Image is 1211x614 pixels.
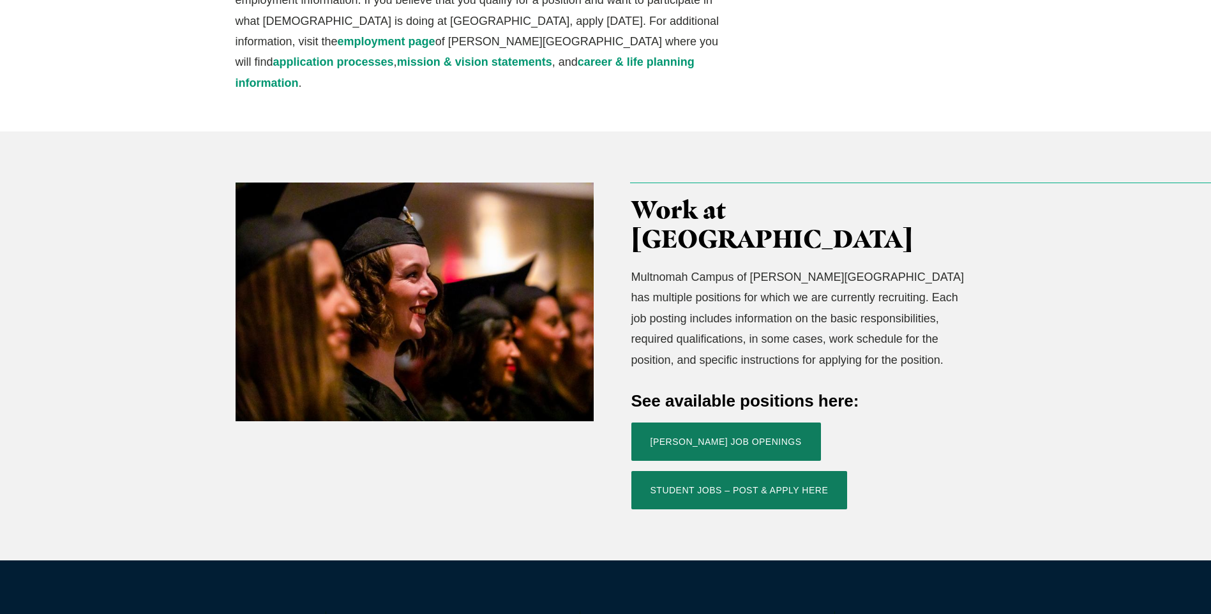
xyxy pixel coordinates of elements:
[631,471,848,509] a: Student Jobs – Post & Apply Here
[631,267,976,370] p: Multnomah Campus of [PERSON_NAME][GEOGRAPHIC_DATA] has multiple positions for which we are curren...
[236,183,594,421] img: Registrar_2019_12_13_Graduation-49-2
[631,195,976,254] h3: Work at [GEOGRAPHIC_DATA]
[397,56,552,68] a: mission & vision statements
[273,56,394,68] a: application processes
[631,423,821,461] a: [PERSON_NAME] Job Openings
[236,56,695,89] a: career & life planning information
[338,35,435,48] a: employment page
[631,389,976,412] h4: See available positions here:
